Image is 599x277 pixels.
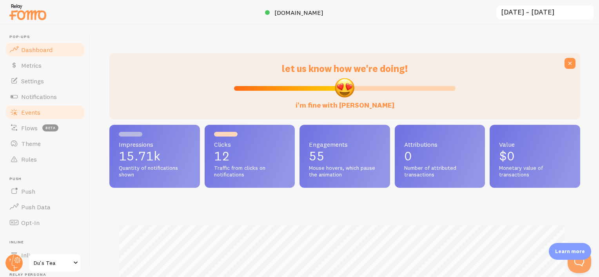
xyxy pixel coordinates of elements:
p: 55 [309,150,381,162]
a: Theme [5,136,85,151]
a: Du's Tea [28,254,81,272]
span: Clicks [214,141,286,147]
a: Notifications [5,89,85,104]
p: 15.71k [119,150,191,162]
span: let us know how we're doing! [282,63,408,74]
span: Monetary value of transactions [499,165,571,178]
a: Rules [5,151,85,167]
a: Events [5,104,85,120]
span: Rules [21,155,37,163]
span: Impressions [119,141,191,147]
span: Traffic from clicks on notifications [214,165,286,178]
span: Mouse hovers, which pause the animation [309,165,381,178]
a: Settings [5,73,85,89]
span: beta [42,124,58,131]
span: Attributions [404,141,476,147]
label: i'm fine with [PERSON_NAME] [296,93,394,110]
a: Inline [5,247,85,263]
span: Push [9,176,85,182]
span: Push [21,187,35,195]
span: Settings [21,77,44,85]
span: Pop-ups [9,34,85,40]
span: Dashboard [21,46,53,54]
span: Quantity of notifications shown [119,165,191,178]
span: Engagements [309,141,381,147]
p: 0 [404,150,476,162]
span: Flows [21,124,38,132]
div: Learn more [549,243,591,260]
a: Push [5,183,85,199]
a: Push Data [5,199,85,215]
span: Push Data [21,203,51,211]
span: Metrics [21,61,42,69]
span: Notifications [21,93,57,101]
span: Theme [21,140,41,147]
p: 12 [214,150,286,162]
span: Inline [21,251,36,259]
a: Opt-In [5,215,85,230]
span: Value [499,141,571,147]
span: Inline [9,240,85,245]
span: Number of attributed transactions [404,165,476,178]
p: Learn more [555,248,585,255]
img: emoji.png [334,77,355,98]
span: Du's Tea [34,258,71,268]
iframe: Help Scout Beacon - Open [568,250,591,273]
span: Opt-In [21,219,40,227]
span: Events [21,108,40,116]
span: $0 [499,148,515,164]
a: Dashboard [5,42,85,58]
img: fomo-relay-logo-orange.svg [8,2,47,22]
a: Metrics [5,58,85,73]
a: Flows beta [5,120,85,136]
